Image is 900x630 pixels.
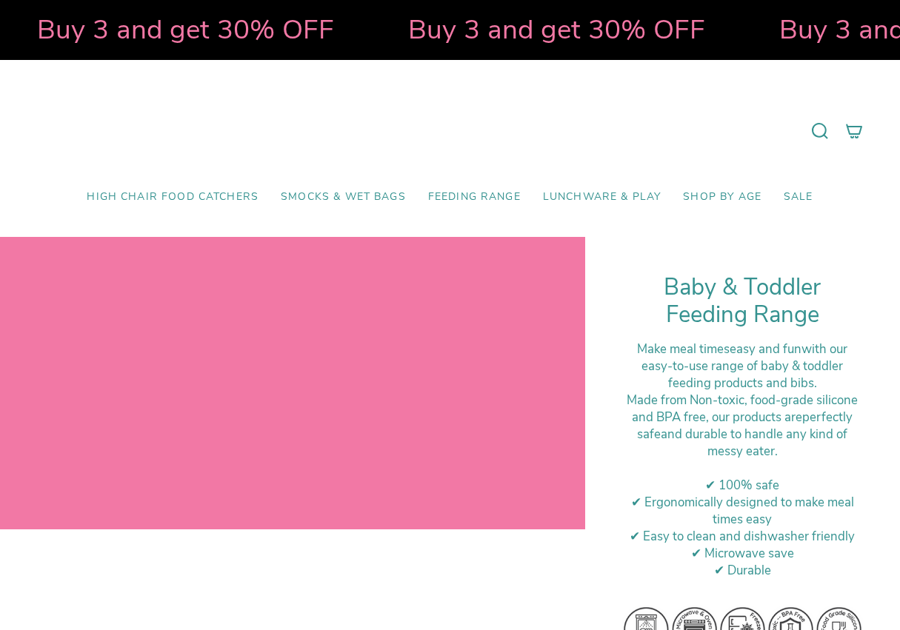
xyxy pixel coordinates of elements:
[622,528,863,545] div: ✔ Easy to clean and dishwasher friendly
[428,191,521,204] span: Feeding Range
[773,180,824,215] a: SALE
[87,191,259,204] span: High Chair Food Catchers
[622,274,863,329] h1: Baby & Toddler Feeding Range
[270,180,417,215] a: Smocks & Wet Bags
[532,180,672,215] a: Lunchware & Play
[683,191,761,204] span: Shop by Age
[691,545,794,562] span: ✔ Microwave save
[622,392,863,460] div: M
[784,191,813,204] span: SALE
[622,562,863,579] div: ✔ Durable
[417,180,532,215] a: Feeding Range
[622,477,863,494] div: ✔ 100% safe
[281,191,406,204] span: Smocks & Wet Bags
[622,494,863,528] div: ✔ Ergonomically designed to make meal times easy
[632,392,858,460] span: ade from Non-toxic, food-grade silicone and BPA free, our products are and durable to handle any ...
[730,341,801,358] strong: easy and fun
[543,191,661,204] span: Lunchware & Play
[672,180,773,215] a: Shop by Age
[322,82,578,180] a: Mumma’s Little Helpers
[34,11,331,48] strong: Buy 3 and get 30% OFF
[637,409,853,443] strong: perfectly safe
[622,341,863,392] div: Make meal times with our easy-to-use range of baby & toddler feeding products and bibs.
[405,11,702,48] strong: Buy 3 and get 30% OFF
[76,180,270,215] a: High Chair Food Catchers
